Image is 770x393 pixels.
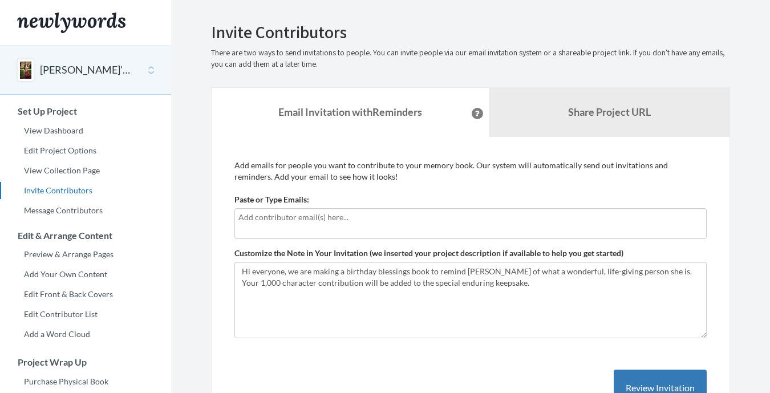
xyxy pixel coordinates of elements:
[278,106,422,118] strong: Email Invitation with Reminders
[1,230,171,241] h3: Edit & Arrange Content
[17,13,125,33] img: Newlywords logo
[681,359,759,387] iframe: Opens a widget where you can chat to one of our agents
[234,194,309,205] label: Paste or Type Emails:
[211,47,730,70] p: There are two ways to send invitations to people. You can invite people via our email invitation ...
[1,357,171,367] h3: Project Wrap Up
[234,248,623,259] label: Customize the Note in Your Invitation (we inserted your project description if available to help ...
[568,106,651,118] b: Share Project URL
[234,160,707,183] p: Add emails for people you want to contribute to your memory book. Our system will automatically s...
[211,23,730,42] h2: Invite Contributors
[1,106,171,116] h3: Set Up Project
[234,262,707,338] textarea: Hi everyone, we are making a birthday blessings book to remind [PERSON_NAME] of what a wonderful,...
[40,63,132,78] button: [PERSON_NAME]'s 50th Birthday
[238,211,703,224] input: Add contributor email(s) here...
